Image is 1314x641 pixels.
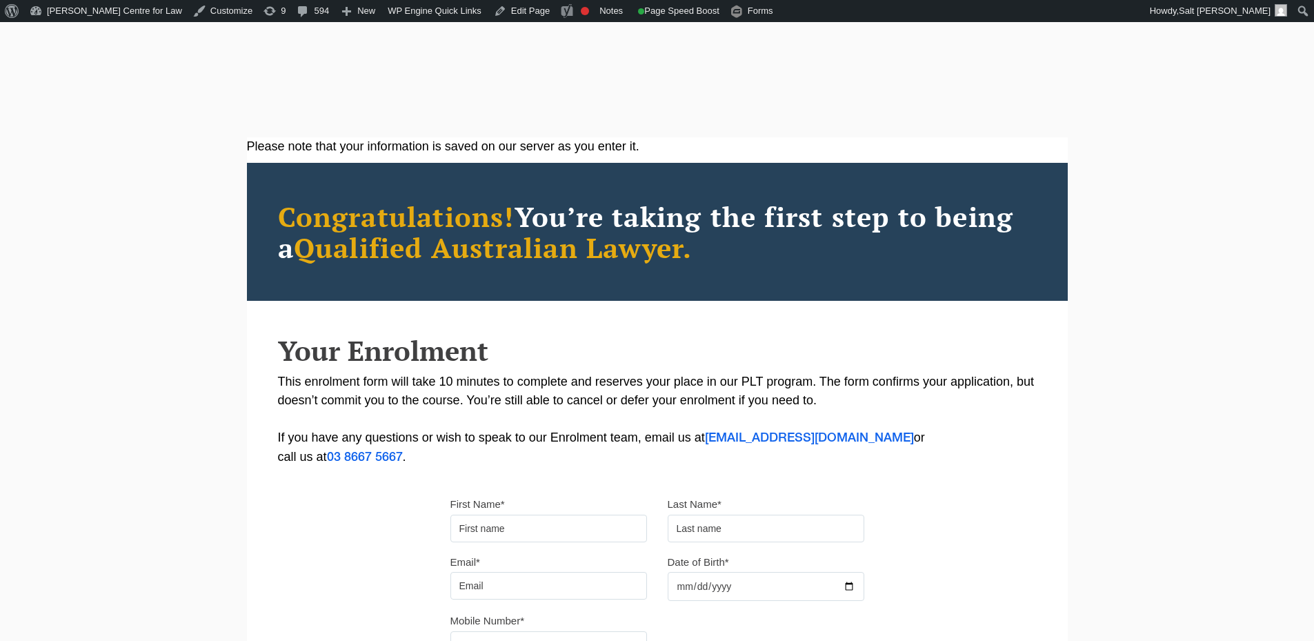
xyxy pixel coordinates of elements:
label: Date of Birth* [668,555,729,569]
label: Last Name* [668,497,721,511]
span: Qualified Australian Lawyer. [294,229,693,266]
input: Email [450,572,647,600]
a: [EMAIL_ADDRESS][DOMAIN_NAME] [705,433,914,444]
a: 03 8667 5667 [327,452,403,463]
h2: You’re taking the first step to being a [278,201,1037,263]
input: First name [450,515,647,542]
span: Congratulations! [278,198,515,235]
span: Salt [PERSON_NAME] [1179,6,1271,16]
input: Last name [668,515,864,542]
label: Mobile Number* [450,614,525,628]
label: Email* [450,555,480,569]
div: Focus keyphrase not set [581,7,589,15]
h2: Your Enrolment [278,335,1037,366]
label: First Name* [450,497,505,511]
p: This enrolment form will take 10 minutes to complete and reserves your place in our PLT program. ... [278,373,1037,467]
div: Please note that your information is saved on our server as you enter it. [247,137,1068,156]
